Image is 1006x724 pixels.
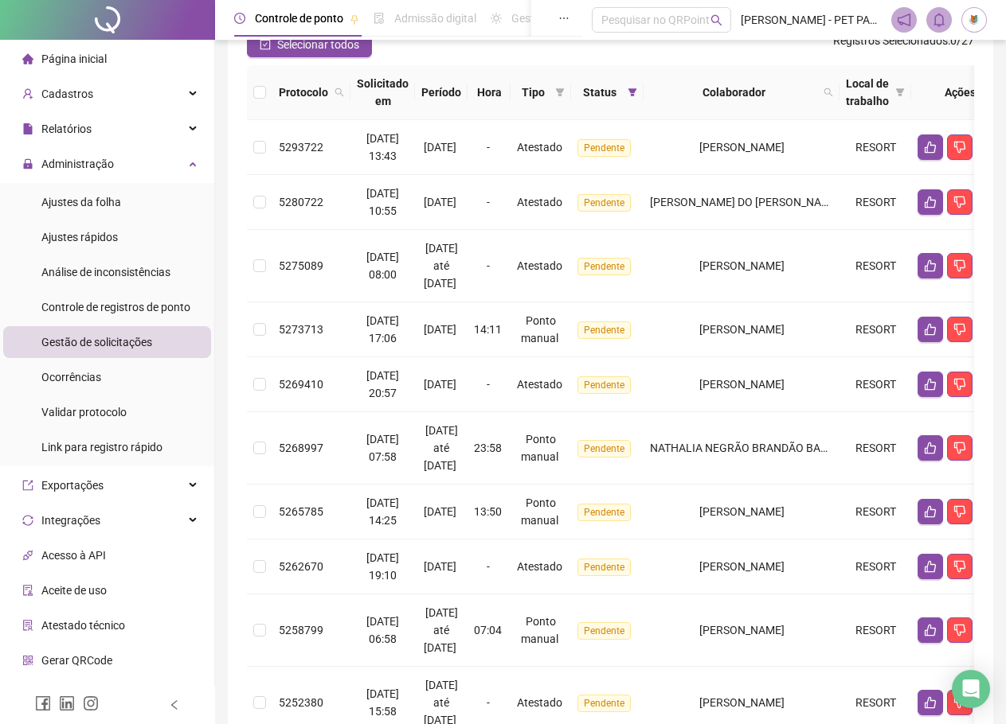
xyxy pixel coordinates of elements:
span: [DATE] [424,141,456,154]
span: - [487,560,490,573]
span: 5293722 [279,141,323,154]
span: Atestado [517,141,562,154]
span: dislike [953,141,966,154]
span: dislike [953,196,966,208]
span: Relatórios [41,123,92,135]
span: - [487,696,490,709]
span: [DATE] até [DATE] [424,242,458,290]
span: [PERSON_NAME] [699,696,785,709]
span: Pendente [577,559,631,576]
span: Gestão de solicitações [41,336,152,348]
span: bell [932,13,946,27]
span: user-add [22,88,33,99]
span: [PERSON_NAME] [699,505,785,518]
span: [DATE] [424,505,456,518]
span: search [824,88,833,97]
span: 5258799 [279,624,323,636]
span: Ajustes da folha [41,196,121,208]
span: [DATE] 13:43 [366,132,399,162]
span: Pendente [577,194,631,212]
span: dislike [953,560,966,573]
span: Integrações [41,514,100,527]
span: filter [555,88,565,97]
th: Hora [468,65,511,120]
button: Selecionar todos [247,32,372,57]
span: facebook [35,695,51,711]
span: like [924,505,937,518]
span: ellipsis [558,13,570,24]
span: left [169,699,180,710]
span: file-done [374,13,385,24]
span: [DATE] até [DATE] [424,424,458,472]
span: Admissão digital [394,12,476,25]
span: like [924,560,937,573]
span: [PERSON_NAME] [699,323,785,336]
span: : 0 / 27 [833,32,974,57]
span: Cadastros [41,88,93,100]
th: Período [415,65,468,120]
span: Ocorrências [41,371,101,383]
td: RESORT [840,175,911,230]
span: [PERSON_NAME] [699,624,785,636]
span: filter [624,80,640,104]
div: Ações [918,84,1002,101]
td: RESORT [840,120,911,175]
span: [DATE] 08:00 [366,251,399,281]
span: qrcode [22,655,33,666]
span: export [22,480,33,491]
span: Local de trabalho [846,75,889,110]
span: filter [628,88,637,97]
span: search [820,80,836,104]
div: Open Intercom Messenger [952,670,990,708]
span: Tipo [517,84,549,101]
td: RESORT [840,302,911,357]
span: Pendente [577,258,631,275]
span: [DATE] 14:25 [366,496,399,527]
td: RESORT [840,594,911,667]
span: like [924,442,937,454]
span: check-square [260,39,271,50]
span: Ponto manual [521,433,558,463]
span: Administração [41,158,114,170]
span: [PERSON_NAME] [699,378,785,391]
span: like [924,141,937,154]
span: audit [22,585,33,596]
span: Ponto manual [521,314,558,344]
span: filter [895,88,905,97]
span: - [487,378,490,391]
span: [DATE] 10:55 [366,187,399,217]
td: RESORT [840,412,911,485]
td: RESORT [840,539,911,594]
span: Validar protocolo [41,406,127,418]
span: Pendente [577,695,631,712]
span: pushpin [350,14,359,24]
span: - [487,141,490,154]
span: NATHALIA NEGRÃO BRANDÃO BASTOS [650,442,847,454]
span: Gerar QRCode [41,654,112,667]
span: solution [22,620,33,631]
span: Exportações [41,479,104,492]
span: [DATE] 07:58 [366,433,399,463]
span: 23:58 [474,442,502,454]
span: Controle de registros de ponto [41,301,190,313]
span: 5269410 [279,378,323,391]
span: like [924,196,937,208]
span: Registros Selecionados [833,34,948,47]
span: Análise de inconsistências [41,266,170,278]
span: 5268997 [279,442,323,454]
span: [DATE] 19:10 [366,551,399,582]
span: 07:04 [474,624,502,636]
span: filter [552,80,568,104]
span: - [487,196,490,208]
span: Atestado técnico [41,619,125,632]
span: Pendente [577,504,631,521]
span: 5252380 [279,696,323,709]
span: 5273713 [279,323,323,336]
span: Pendente [577,139,631,157]
span: Página inicial [41,53,107,65]
span: sun [491,13,502,24]
span: Selecionar todos [277,36,359,53]
span: 5275089 [279,259,323,272]
span: 5262670 [279,560,323,573]
span: [PERSON_NAME] - PET PARQUE ALOJAMENTO ANIMAL LTDA [741,11,882,29]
